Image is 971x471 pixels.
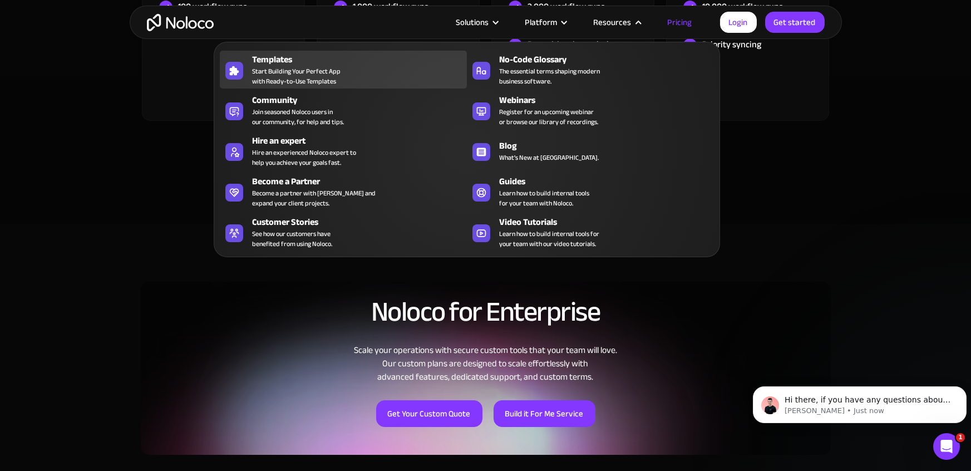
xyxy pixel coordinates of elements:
[765,12,825,33] a: Get started
[147,14,214,31] a: home
[499,153,599,163] span: What's New at [GEOGRAPHIC_DATA].
[252,148,356,168] div: Hire an experienced Noloco expert to help you achieve your goals fast.
[252,188,376,208] div: Become a partner with [PERSON_NAME] and expand your client projects.
[525,15,558,30] div: Platform
[748,363,971,441] iframe: Intercom notifications message
[933,433,960,460] iframe: Intercom live chat
[499,215,719,229] div: Video Tutorials
[220,213,467,251] a: Customer StoriesSee how our customers havebenefited from using Noloco.
[702,38,761,51] div: Priority syncing
[580,15,654,30] div: Resources
[956,433,965,442] span: 1
[220,173,467,210] a: Become a PartnerBecome a partner with [PERSON_NAME] andexpand your client projects.
[499,107,598,127] span: Register for an upcoming webinar or browse our library of recordings.
[456,15,489,30] div: Solutions
[442,15,511,30] div: Solutions
[252,94,472,107] div: Community
[467,173,714,210] a: GuidesLearn how to build internal toolsfor your team with Noloco.
[499,139,719,153] div: Blog
[499,66,600,86] span: The essential terms shaping modern business software.
[499,94,719,107] div: Webinars
[499,188,589,208] span: Learn how to build internal tools for your team with Noloco.
[220,132,467,170] a: Hire an expertHire an experienced Noloco expert tohelp you achieve your goals fast.
[252,66,341,86] span: Start Building Your Perfect App with Ready-to-Use Templates
[467,132,714,170] a: BlogWhat's New at [GEOGRAPHIC_DATA].
[720,12,757,33] a: Login
[252,215,472,229] div: Customer Stories
[494,400,595,427] a: Build it For Me Service
[141,297,831,327] h2: Noloco for Enterprise
[594,15,632,30] div: Resources
[214,26,720,257] nav: Resources
[220,51,467,89] a: TemplatesStart Building Your Perfect Appwith Ready-to-Use Templates
[499,175,719,188] div: Guides
[511,15,580,30] div: Platform
[252,229,332,249] span: See how our customers have benefited from using Noloco.
[252,107,344,127] span: Join seasoned Noloco users in our community, for help and tips.
[467,213,714,251] a: Video TutorialsLearn how to build internal tools foryour team with our video tutorials.
[252,134,472,148] div: Hire an expert
[376,400,482,427] a: Get Your Custom Quote
[141,344,831,384] div: Scale your operations with secure custom tools that your team will love. Our custom plans are des...
[252,175,472,188] div: Become a Partner
[252,53,472,66] div: Templates
[467,91,714,129] a: WebinarsRegister for an upcoming webinaror browse our library of recordings.
[499,229,599,249] span: Learn how to build internal tools for your team with our video tutorials.
[499,53,719,66] div: No-Code Glossary
[467,51,714,89] a: No-Code GlossaryThe essential terms shaping modernbusiness software.
[220,91,467,129] a: CommunityJoin seasoned Noloco users inour community, for help and tips.
[654,15,706,30] a: Pricing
